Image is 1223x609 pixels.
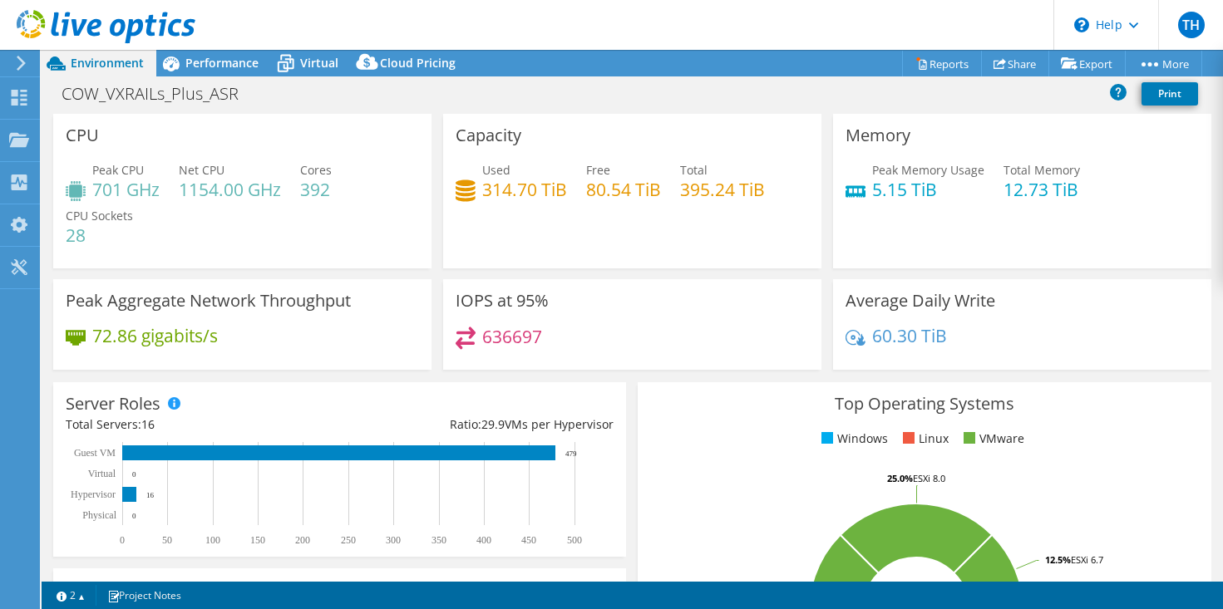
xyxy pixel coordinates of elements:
[54,85,264,103] h1: COW_VXRAILs_Plus_ASR
[1074,17,1089,32] svg: \n
[386,534,401,546] text: 300
[380,55,456,71] span: Cloud Pricing
[162,534,172,546] text: 50
[185,55,259,71] span: Performance
[146,491,155,499] text: 16
[872,162,984,178] span: Peak Memory Usage
[92,162,144,178] span: Peak CPU
[120,534,125,546] text: 0
[82,509,116,521] text: Physical
[872,327,947,345] h4: 60.30 TiB
[96,585,193,606] a: Project Notes
[92,327,218,345] h4: 72.86 gigabits/s
[205,534,220,546] text: 100
[887,472,913,484] tspan: 25.0%
[1125,51,1202,76] a: More
[586,162,610,178] span: Free
[680,180,765,199] h4: 395.24 TiB
[586,180,661,199] h4: 80.54 TiB
[66,208,133,223] span: CPU Sockets
[250,534,265,546] text: 150
[899,430,949,448] li: Linux
[872,180,984,199] h4: 5.15 TiB
[66,126,99,145] h3: CPU
[567,534,582,546] text: 500
[817,430,888,448] li: Windows
[846,292,995,310] h3: Average Daily Write
[456,126,521,145] h3: Capacity
[482,162,510,178] span: Used
[432,534,446,546] text: 350
[45,585,96,606] a: 2
[456,292,549,310] h3: IOPS at 95%
[66,581,266,599] h3: Top Server Manufacturers
[1004,180,1080,199] h4: 12.73 TiB
[565,449,577,458] text: 479
[71,55,144,71] span: Environment
[300,180,332,199] h4: 392
[340,415,614,434] div: Ratio: VMs per Hypervisor
[88,468,116,479] text: Virtual
[959,430,1024,448] li: VMware
[71,489,116,500] text: Hypervisor
[66,292,351,310] h3: Peak Aggregate Network Throughput
[300,55,338,71] span: Virtual
[66,395,160,413] h3: Server Roles
[300,162,332,178] span: Cores
[482,327,542,346] h4: 636697
[1178,12,1205,38] span: TH
[66,415,340,434] div: Total Servers:
[482,180,567,199] h4: 314.70 TiB
[1048,51,1126,76] a: Export
[680,162,708,178] span: Total
[913,472,945,484] tspan: ESXi 8.0
[476,534,491,546] text: 400
[1004,162,1080,178] span: Total Memory
[846,126,910,145] h3: Memory
[132,512,136,520] text: 0
[981,51,1049,76] a: Share
[74,447,116,459] text: Guest VM
[132,470,136,479] text: 0
[179,180,281,199] h4: 1154.00 GHz
[650,395,1198,413] h3: Top Operating Systems
[66,226,133,244] h4: 28
[179,162,224,178] span: Net CPU
[1071,553,1103,566] tspan: ESXi 6.7
[521,534,536,546] text: 450
[295,534,310,546] text: 200
[141,416,155,432] span: 16
[341,534,356,546] text: 250
[902,51,982,76] a: Reports
[1142,82,1198,106] a: Print
[481,416,505,432] span: 29.9
[1045,553,1071,566] tspan: 12.5%
[92,180,160,199] h4: 701 GHz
